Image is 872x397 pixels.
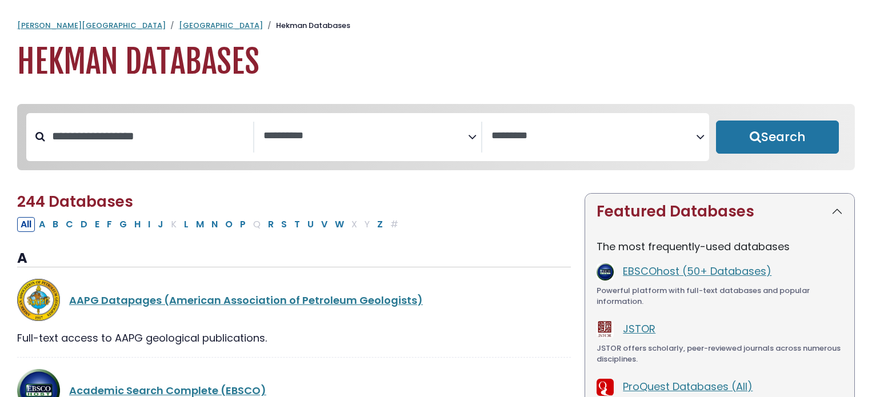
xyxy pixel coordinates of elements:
a: EBSCOhost (50+ Databases) [623,264,771,278]
p: The most frequently-used databases [597,239,843,254]
div: Full-text access to AAPG geological publications. [17,330,571,346]
div: JSTOR offers scholarly, peer-reviewed journals across numerous disciplines. [597,343,843,365]
a: [PERSON_NAME][GEOGRAPHIC_DATA] [17,20,166,31]
button: Filter Results B [49,217,62,232]
button: Filter Results F [103,217,115,232]
button: Filter Results E [91,217,103,232]
textarea: Search [263,130,468,142]
button: Filter Results O [222,217,236,232]
button: Featured Databases [585,194,854,230]
button: Filter Results I [145,217,154,232]
a: JSTOR [623,322,655,336]
button: Submit for Search Results [716,121,839,154]
button: Filter Results V [318,217,331,232]
div: Alpha-list to filter by first letter of database name [17,216,403,231]
button: Filter Results T [291,217,303,232]
input: Search database by title or keyword [45,127,253,146]
button: Filter Results H [131,217,144,232]
button: Filter Results D [77,217,91,232]
div: Powerful platform with full-text databases and popular information. [597,285,843,307]
nav: breadcrumb [17,20,855,31]
button: Filter Results W [331,217,347,232]
button: All [17,217,35,232]
button: Filter Results G [116,217,130,232]
h1: Hekman Databases [17,43,855,81]
button: Filter Results R [265,217,277,232]
nav: Search filters [17,104,855,170]
button: Filter Results S [278,217,290,232]
a: ProQuest Databases (All) [623,379,753,394]
button: Filter Results A [35,217,49,232]
span: 244 Databases [17,191,133,212]
button: Filter Results Z [374,217,386,232]
a: [GEOGRAPHIC_DATA] [179,20,263,31]
button: Filter Results J [154,217,167,232]
button: Filter Results C [62,217,77,232]
a: AAPG Datapages (American Association of Petroleum Geologists) [69,293,423,307]
button: Filter Results P [237,217,249,232]
button: Filter Results L [181,217,192,232]
li: Hekman Databases [263,20,350,31]
button: Filter Results N [208,217,221,232]
button: Filter Results M [193,217,207,232]
textarea: Search [491,130,696,142]
h3: A [17,250,571,267]
button: Filter Results U [304,217,317,232]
